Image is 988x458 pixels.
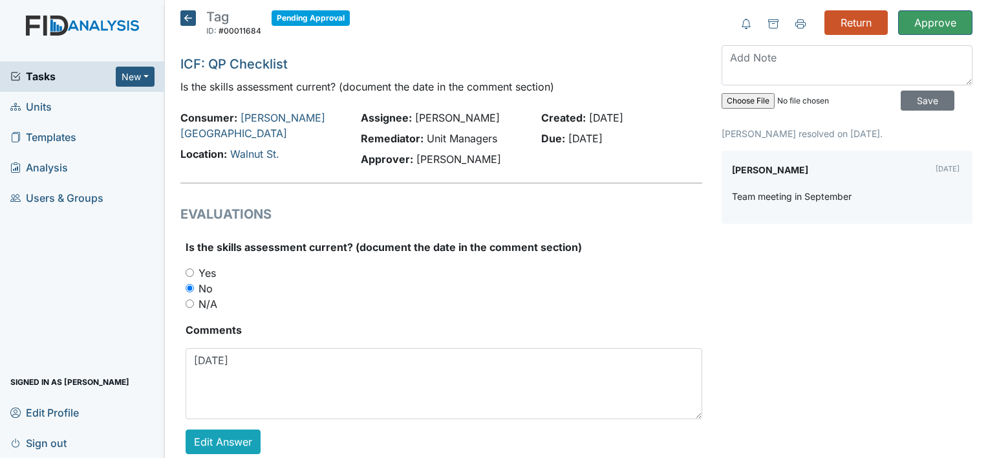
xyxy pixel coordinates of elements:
[186,284,194,292] input: No
[732,190,852,203] p: Team meeting in September
[199,296,217,312] label: N/A
[541,111,586,124] strong: Created:
[10,402,79,422] span: Edit Profile
[180,79,702,94] p: Is the skills assessment current? (document the date in the comment section)
[206,9,229,25] span: Tag
[186,322,702,338] strong: Comments
[186,268,194,277] input: Yes
[180,111,237,124] strong: Consumer:
[186,348,702,419] textarea: [DATE]
[361,153,413,166] strong: Approver:
[206,26,217,36] span: ID:
[199,281,213,296] label: No
[898,10,972,35] input: Approve
[361,111,412,124] strong: Assignee:
[186,239,582,255] label: Is the skills assessment current? (document the date in the comment section)
[722,127,972,140] p: [PERSON_NAME] resolved on [DATE].
[936,164,960,173] small: [DATE]
[116,67,155,87] button: New
[10,127,76,147] span: Templates
[10,158,68,178] span: Analysis
[415,111,500,124] span: [PERSON_NAME]
[186,430,261,454] a: Edit Answer
[230,147,279,160] a: Walnut St.
[824,10,888,35] input: Return
[180,204,702,224] h1: EVALUATIONS
[186,300,194,308] input: N/A
[361,132,424,145] strong: Remediator:
[180,147,227,160] strong: Location:
[219,26,261,36] span: #00011684
[272,10,350,26] span: Pending Approval
[199,265,216,281] label: Yes
[10,433,67,453] span: Sign out
[180,111,325,140] a: [PERSON_NAME][GEOGRAPHIC_DATA]
[589,111,623,124] span: [DATE]
[427,132,497,145] span: Unit Managers
[416,153,501,166] span: [PERSON_NAME]
[180,56,288,72] a: ICF: QP Checklist
[10,69,116,84] a: Tasks
[568,132,603,145] span: [DATE]
[541,132,565,145] strong: Due:
[901,91,954,111] input: Save
[732,161,808,179] label: [PERSON_NAME]
[10,372,129,392] span: Signed in as [PERSON_NAME]
[10,97,52,117] span: Units
[10,188,103,208] span: Users & Groups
